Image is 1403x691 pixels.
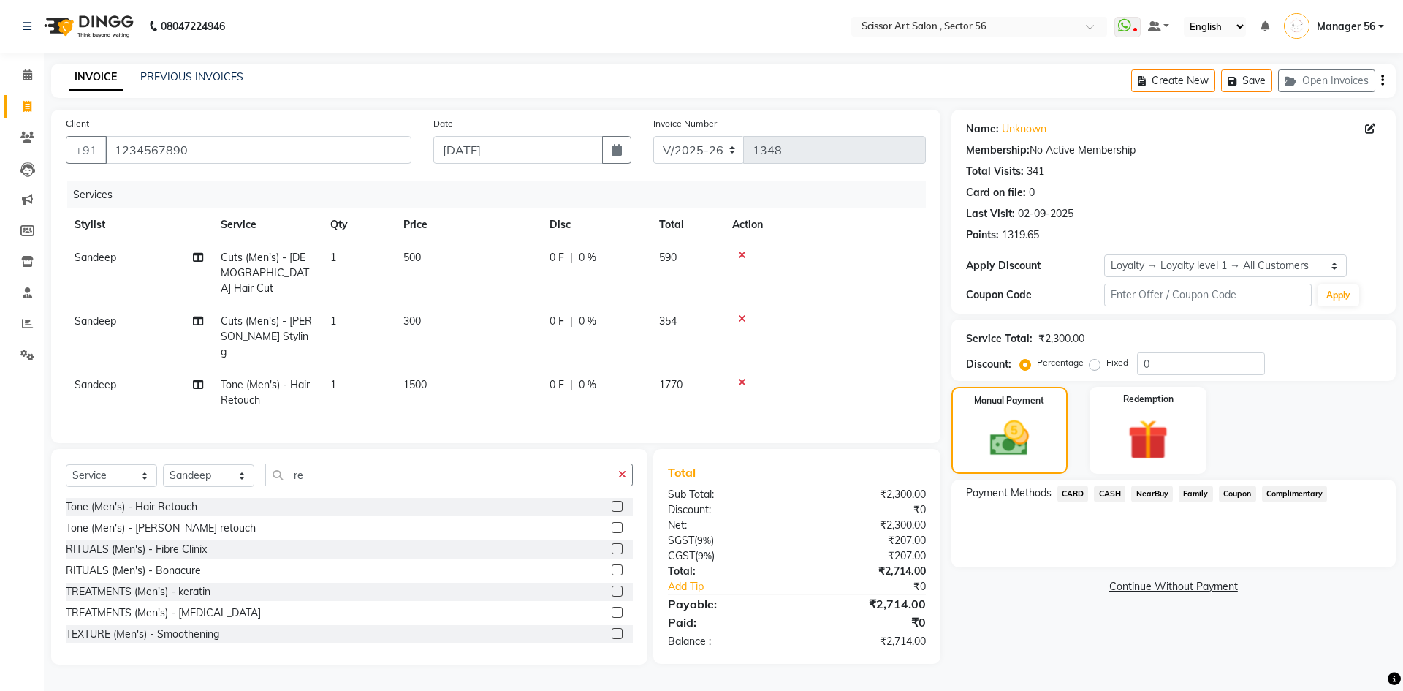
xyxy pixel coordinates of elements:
span: Cuts (Men's) - [DEMOGRAPHIC_DATA] Hair Cut [221,251,309,295]
div: TEXTURE (Men's) - Smoothening [66,627,219,642]
span: Complimentary [1262,486,1328,502]
span: Total [668,465,701,480]
span: NearBuy [1131,486,1173,502]
label: Redemption [1123,393,1174,406]
span: Cuts (Men's) - [PERSON_NAME] Styling [221,314,312,358]
div: ₹207.00 [796,533,936,548]
span: | [570,377,573,393]
div: ( ) [657,548,796,564]
div: Service Total: [966,331,1033,347]
a: Add Tip [657,579,820,594]
a: PREVIOUS INVOICES [140,70,243,83]
span: Sandeep [75,251,116,264]
img: logo [37,6,137,47]
div: RITUALS (Men's) - Bonacure [66,563,201,578]
span: 300 [403,314,421,328]
div: No Active Membership [966,143,1381,158]
span: 1500 [403,378,427,391]
div: Tone (Men's) - [PERSON_NAME] retouch [66,521,256,536]
span: | [570,250,573,265]
span: 0 % [579,377,596,393]
a: Unknown [1002,121,1046,137]
span: Tone (Men's) - Hair Retouch [221,378,310,407]
label: Date [433,117,453,130]
button: Open Invoices [1278,69,1375,92]
span: 0 F [550,250,564,265]
div: Discount: [966,357,1011,372]
span: 1 [330,378,336,391]
button: +91 [66,136,107,164]
input: Enter Offer / Coupon Code [1104,284,1312,306]
div: Name: [966,121,999,137]
span: 0 % [579,250,596,265]
a: Continue Without Payment [954,579,1393,594]
div: Sub Total: [657,487,796,502]
span: Sandeep [75,314,116,328]
input: Search by Name/Mobile/Email/Code [105,136,411,164]
span: 354 [659,314,677,328]
div: ₹0 [820,579,936,594]
th: Total [650,208,723,241]
label: Invoice Number [653,117,717,130]
label: Client [66,117,89,130]
span: Payment Methods [966,486,1052,501]
button: Create New [1131,69,1215,92]
div: Apply Discount [966,258,1104,273]
span: 1770 [659,378,683,391]
div: Coupon Code [966,287,1104,303]
div: Tone (Men's) - Hair Retouch [66,499,197,515]
div: Discount: [657,502,796,518]
span: CARD [1057,486,1089,502]
div: RITUALS (Men's) - Fibre Clinix [66,542,207,557]
div: ₹2,714.00 [796,564,936,579]
span: 0 % [579,314,596,329]
div: ₹207.00 [796,548,936,564]
b: 08047224946 [161,6,225,47]
div: Membership: [966,143,1030,158]
div: ₹0 [796,502,936,518]
div: Last Visit: [966,206,1015,222]
label: Fixed [1106,356,1128,369]
th: Price [395,208,541,241]
div: 341 [1027,164,1044,179]
input: Search or Scan [265,464,612,486]
th: Disc [541,208,650,241]
div: ₹2,300.00 [796,487,936,502]
div: ₹2,300.00 [796,518,936,533]
th: Qty [322,208,395,241]
th: Stylist [66,208,212,241]
th: Action [723,208,926,241]
div: ₹2,714.00 [796,595,936,613]
img: Manager 56 [1284,13,1309,39]
div: Balance : [657,634,796,649]
span: CGST [668,549,695,562]
span: 1 [330,251,336,264]
div: Services [67,181,937,208]
div: 0 [1029,185,1035,200]
div: TREATMENTS (Men's) - [MEDICAL_DATA] [66,605,261,621]
span: 1 [330,314,336,328]
span: 590 [659,251,677,264]
div: ₹2,300.00 [1038,331,1084,347]
img: _cash.svg [978,416,1041,461]
label: Manual Payment [974,394,1044,407]
span: Coupon [1219,486,1256,502]
div: ₹2,714.00 [796,634,936,649]
div: Total: [657,564,796,579]
button: Apply [1318,284,1359,306]
span: | [570,314,573,329]
div: ( ) [657,533,796,548]
span: Sandeep [75,378,116,391]
span: 500 [403,251,421,264]
span: 9% [697,535,711,546]
span: SGST [668,534,694,547]
div: Paid: [657,613,796,631]
span: Family [1179,486,1213,502]
div: 02-09-2025 [1018,206,1073,222]
button: Save [1221,69,1272,92]
span: 0 F [550,314,564,329]
div: Net: [657,518,796,533]
img: _gift.svg [1115,415,1181,465]
div: 1319.65 [1002,227,1039,243]
span: 0 F [550,377,564,393]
